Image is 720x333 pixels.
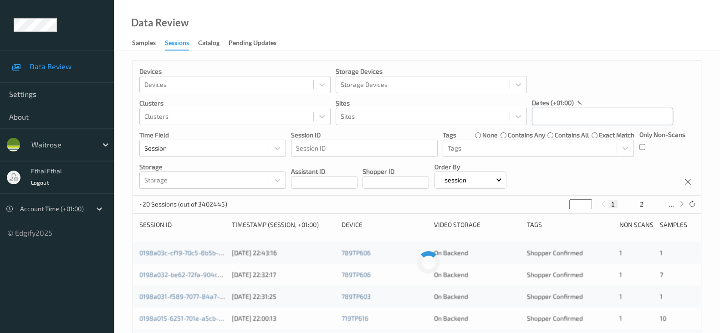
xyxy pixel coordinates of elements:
[666,200,677,208] button: ...
[139,162,286,172] p: Storage
[132,38,156,50] div: Samples
[527,293,583,300] span: Shopper Confirmed
[434,248,520,257] div: On Backend
[608,200,618,208] button: 1
[139,271,261,278] a: 0198a032-be62-72fa-904c-ac3b97f13b42
[336,67,527,76] p: Storage Devices
[660,249,663,257] span: 1
[660,271,663,278] span: 7
[165,37,198,50] a: Sessions
[232,314,335,323] div: [DATE] 22:00:13
[619,220,654,229] div: Non Scans
[139,293,263,300] a: 0198a031-f589-7077-84a7-49cab4ea20c9
[291,167,357,176] p: Assistant ID
[434,220,520,229] div: Video Storage
[198,38,220,50] div: Catalog
[434,314,520,323] div: On Backend
[342,220,428,229] div: Device
[139,314,262,322] a: 0198a015-6251-701e-a5cb-3a0b800b6c5d
[434,292,520,301] div: On Backend
[336,99,527,108] p: Sites
[198,37,229,50] a: Catalog
[639,130,685,139] p: Only Non-Scans
[232,220,335,229] div: Timestamp (Session, +01:00)
[527,271,583,278] span: Shopper Confirmed
[139,99,331,108] p: Clusters
[291,131,438,140] p: Session ID
[598,131,634,140] label: exact match
[165,38,189,50] div: Sessions
[482,131,498,140] label: none
[342,314,368,322] a: 719TP616
[434,162,506,172] p: Order By
[619,249,622,257] span: 1
[132,37,165,50] a: Samples
[660,314,666,322] span: 10
[443,131,456,140] p: Tags
[555,131,589,140] label: contains all
[619,314,622,322] span: 1
[342,293,371,300] a: 789TP603
[229,38,276,50] div: Pending Updates
[527,314,583,322] span: Shopper Confirmed
[342,271,371,278] a: 789TP606
[139,249,261,257] a: 0198a03c-cf19-70c5-8b5b-924daf3d5656
[232,248,335,257] div: [DATE] 22:43:16
[619,293,622,300] span: 1
[527,249,583,257] span: Shopper Confirmed
[229,37,286,50] a: Pending Updates
[441,176,470,185] p: session
[532,98,573,107] p: dates (+01:00)
[139,67,331,76] p: Devices
[139,131,286,140] p: Time Field
[232,292,335,301] div: [DATE] 22:31:25
[637,200,646,208] button: 2
[363,167,429,176] p: Shopper ID
[619,271,622,278] span: 1
[527,220,613,229] div: Tags
[131,18,189,27] div: Data Review
[660,220,694,229] div: Samples
[508,131,545,140] label: contains any
[232,270,335,279] div: [DATE] 22:32:17
[434,270,520,279] div: On Backend
[342,249,371,257] a: 789TP606
[660,293,663,300] span: 1
[139,220,225,229] div: Session ID
[139,200,227,209] p: ~20 Sessions (out of 3402445)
